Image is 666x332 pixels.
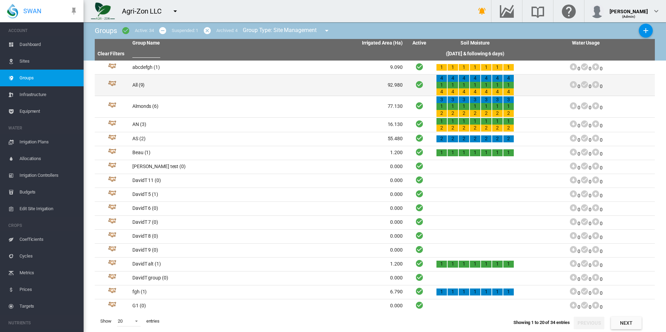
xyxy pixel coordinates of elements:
[492,125,503,132] div: 2
[569,123,602,128] span: 0 0 0
[470,64,480,71] div: 1
[448,82,458,89] div: 1
[590,4,604,18] img: profile.jpg
[20,150,78,167] span: Allocations
[470,125,480,132] div: 2
[388,82,403,88] span: 92.980
[448,88,458,95] div: 4
[108,63,116,72] img: 4.svg
[390,261,403,267] span: 1.200
[448,125,458,132] div: 2
[622,15,636,18] span: (Admin)
[108,246,116,254] img: 4.svg
[492,288,503,295] div: 1
[130,271,268,285] td: DavidT group (0)
[95,160,655,174] tr: Group Id: 47959 [PERSON_NAME] test (0) 0.000 Active 000
[478,7,486,15] md-icon: icon-bell-ring
[20,264,78,281] span: Metrics
[95,230,655,244] tr: Group Id: 44521 DavidT 8 (0) 0.000 Active 000
[20,231,78,248] span: Coefficients
[216,27,238,34] div: Archived: 4
[415,189,424,198] i: Active
[20,200,78,217] span: Edit Site Irrigation
[415,148,424,156] i: Active
[95,188,130,201] td: Group Id: 44518
[390,275,403,280] span: 0.000
[130,258,268,271] td: DavidT alt (1)
[460,40,490,46] span: Soil Moisture
[459,88,469,95] div: 4
[481,118,491,125] div: 1
[459,110,469,117] div: 2
[529,7,546,15] md-icon: Search the knowledge base
[448,96,458,103] div: 3
[503,125,514,132] div: 2
[652,7,660,15] md-icon: icon-chevron-down
[569,66,602,71] span: 0 0 0
[503,88,514,95] div: 4
[492,118,503,125] div: 1
[481,135,491,142] div: 2
[470,88,480,95] div: 4
[503,110,514,117] div: 2
[388,103,403,109] span: 77.130
[481,82,491,89] div: 1
[611,317,642,329] button: Next
[95,202,655,216] tr: Group Id: 44519 DavidT 6 (0) 0.000 Active 000
[91,2,115,20] img: 7FicoSLW9yRjj7F2+0uvjPufP+ga39vogPu+G1+wvBtcm3fNv859aGr42DJ5pXiEAAAAAAAAAAAAAAAAAAAAAAAAAAAAAAAAA...
[415,287,424,295] i: Active
[459,118,469,125] div: 1
[108,288,116,296] img: 4.svg
[95,244,130,257] td: Group Id: 44522
[95,146,655,160] tr: Group Id: 47420 Beau (1) 1.200 Active 1 1 1 1 1 1 1 000
[436,64,447,71] div: 1
[492,82,503,89] div: 1
[130,118,268,132] td: AN (3)
[130,299,268,313] td: G1 (0)
[470,118,480,125] div: 1
[108,135,116,143] img: 4.svg
[492,64,503,71] div: 1
[130,285,268,299] td: fgh (1)
[459,103,469,110] div: 1
[390,247,403,253] span: 0.000
[390,233,403,239] span: 0.000
[569,290,602,296] span: 0 0 0
[436,149,447,156] div: 1
[415,259,424,268] i: Active
[130,244,268,257] td: DavidT 9 (0)
[20,36,78,53] span: Dashboard
[470,103,480,110] div: 1
[108,190,116,199] img: 4.svg
[569,248,602,254] span: 0 0 0
[108,81,116,89] img: 4.svg
[20,70,78,86] span: Groups
[156,24,170,38] button: icon-minus-circle
[503,118,514,125] div: 1
[642,26,650,35] md-icon: icon-plus
[470,110,480,117] div: 2
[639,24,653,38] button: Add New Group
[130,146,268,160] td: Beau (1)
[503,261,514,268] div: 1
[8,122,78,134] span: WATER
[481,96,491,103] div: 3
[436,110,447,117] div: 2
[20,167,78,184] span: Irrigation Controllers
[95,26,117,35] span: Groups
[436,96,447,103] div: 3
[475,4,489,18] button: icon-bell-ring
[574,317,604,329] button: Previous
[95,216,655,230] tr: Group Id: 44520 DavidT 7 (0) 0.000 Active 000
[95,74,655,96] tr: Group Id: 10469 All (9) 92.980 Active 4 1 4 4 1 4 4 1 4 4 1 4 4 1 4 4 1 4 4 1 4 000
[492,75,503,82] div: 4
[95,216,130,229] td: Group Id: 44520
[481,88,491,95] div: 4
[108,218,116,227] img: 4.svg
[390,191,403,197] span: 0.000
[323,26,331,35] md-icon: icon-menu-down
[130,61,268,74] td: abcdefgh (1)
[95,96,130,117] td: Group Id: 10582
[135,27,154,34] div: Active: 34
[415,231,424,240] i: Active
